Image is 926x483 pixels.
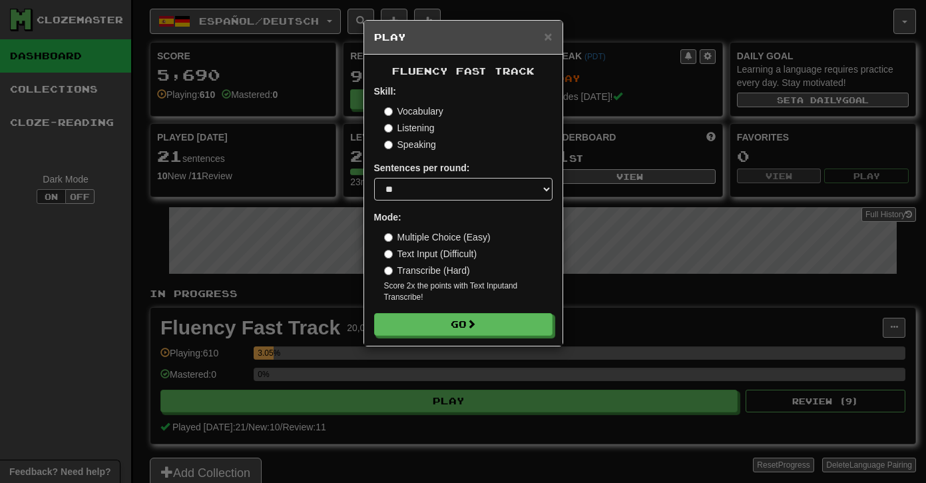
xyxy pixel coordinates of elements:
[384,266,393,275] input: Transcribe (Hard)
[384,250,393,258] input: Text Input (Difficult)
[374,86,396,97] strong: Skill:
[392,65,535,77] span: Fluency Fast Track
[384,121,435,135] label: Listening
[374,212,401,223] strong: Mode:
[384,138,436,151] label: Speaking
[384,247,477,260] label: Text Input (Difficult)
[374,161,470,175] label: Sentences per round:
[384,231,491,244] label: Multiple Choice (Easy)
[384,280,553,303] small: Score 2x the points with Text Input and Transcribe !
[384,141,393,149] input: Speaking
[374,31,553,44] h5: Play
[544,29,552,43] button: Close
[384,124,393,133] input: Listening
[384,264,470,277] label: Transcribe (Hard)
[374,313,553,336] button: Go
[384,105,443,118] label: Vocabulary
[544,29,552,44] span: ×
[384,233,393,242] input: Multiple Choice (Easy)
[384,107,393,116] input: Vocabulary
